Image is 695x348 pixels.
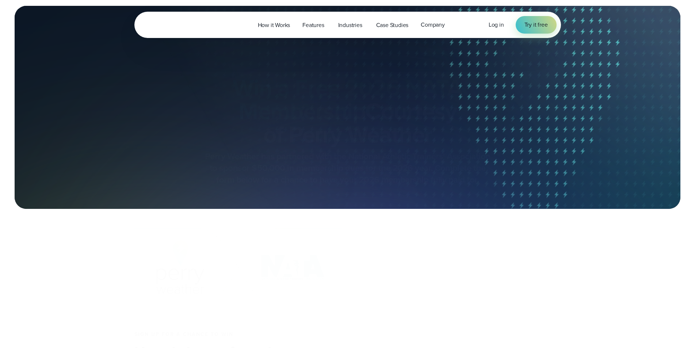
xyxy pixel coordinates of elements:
span: Features [302,21,324,30]
span: Try it free [524,20,548,29]
a: Try it free [516,16,557,34]
a: Log in [489,20,504,29]
a: How it Works [252,18,297,32]
span: Company [421,20,445,29]
span: Industries [338,21,362,30]
a: Case Studies [370,18,415,32]
span: How it Works [258,21,290,30]
span: Case Studies [376,21,409,30]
